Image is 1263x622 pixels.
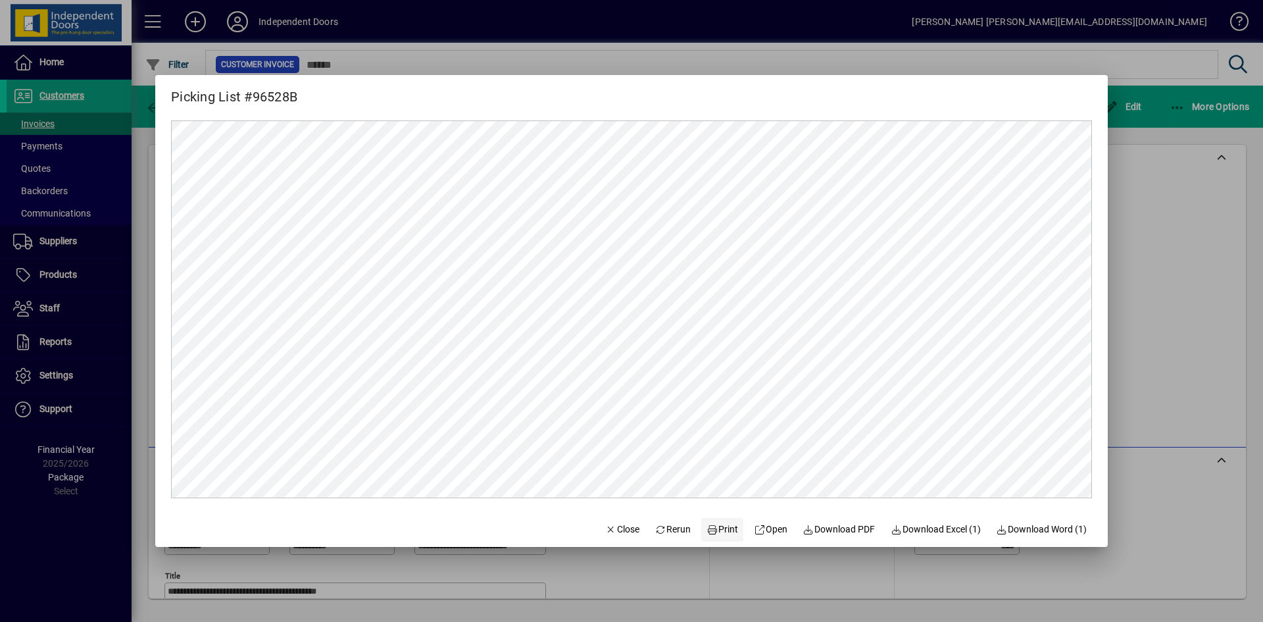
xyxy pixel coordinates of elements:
span: Close [605,523,639,536]
button: Close [600,518,645,542]
span: Open [754,523,787,536]
span: Download Excel (1) [891,523,981,536]
button: Print [701,518,743,542]
a: Open [749,518,793,542]
span: Download Word (1) [997,523,1087,536]
span: Download PDF [803,523,876,536]
span: Rerun [655,523,691,536]
a: Download PDF [798,518,881,542]
button: Download Excel (1) [885,518,986,542]
button: Download Word (1) [991,518,1093,542]
span: Print [706,523,738,536]
h2: Picking List #96528B [155,75,313,107]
